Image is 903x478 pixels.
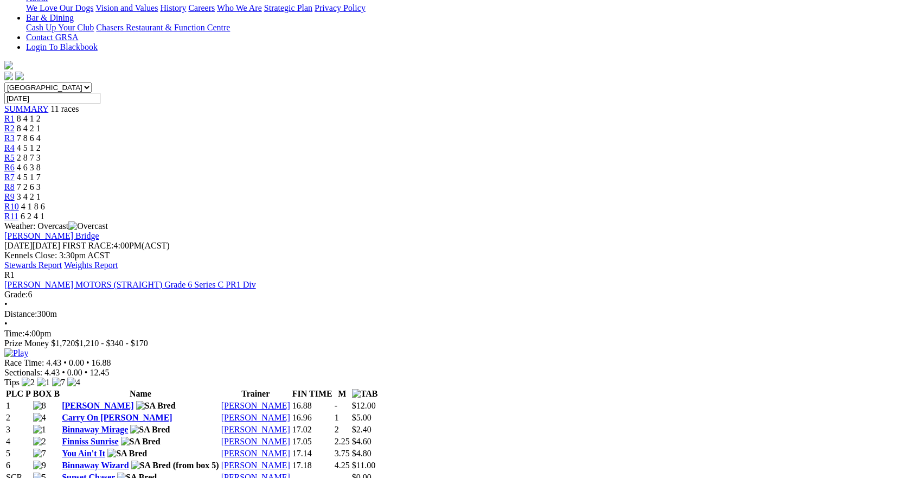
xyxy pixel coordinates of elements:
[15,72,24,80] img: twitter.svg
[69,358,84,367] span: 0.00
[92,358,111,367] span: 16.88
[4,378,20,387] span: Tips
[217,3,262,12] a: Who We Are
[130,425,170,435] img: SA Bred
[62,401,133,410] a: [PERSON_NAME]
[352,425,372,434] span: $2.40
[4,309,37,318] span: Distance:
[264,3,312,12] a: Strategic Plan
[25,389,31,398] span: P
[335,425,339,434] text: 2
[292,412,333,423] td: 16.96
[4,202,19,211] a: R10
[52,378,65,387] img: 7
[26,33,78,42] a: Contact GRSA
[4,339,899,348] div: Prize Money $1,720
[50,104,79,113] span: 11 races
[5,424,31,435] td: 3
[352,461,375,470] span: $11.00
[62,241,113,250] span: FIRST RACE:
[67,368,82,377] span: 0.00
[4,114,15,123] a: R1
[85,368,88,377] span: •
[292,400,333,411] td: 16.88
[62,449,105,458] a: You Ain't It
[352,437,372,446] span: $4.60
[4,143,15,152] a: R4
[17,143,41,152] span: 4 5 1 2
[17,153,41,162] span: 2 8 7 3
[62,461,129,470] a: Binnaway Wizard
[26,3,93,12] a: We Love Our Dogs
[121,437,161,447] img: SA Bred
[335,413,339,422] text: 1
[33,449,46,458] img: 7
[4,182,15,192] a: R8
[292,388,333,399] th: FIN TIME
[352,389,378,399] img: TAB
[221,401,290,410] a: [PERSON_NAME]
[33,401,46,411] img: 8
[136,401,176,411] img: SA Bred
[21,202,45,211] span: 4 1 8 6
[26,13,74,22] a: Bar & Dining
[17,163,41,172] span: 4 6 3 8
[5,412,31,423] td: 2
[4,192,15,201] span: R9
[4,290,899,299] div: 6
[221,461,290,470] a: [PERSON_NAME]
[4,290,28,299] span: Grade:
[4,133,15,143] span: R3
[4,163,15,172] a: R6
[62,425,128,434] a: Binnaway Mirage
[131,461,171,470] img: SA Bred
[4,348,28,358] img: Play
[4,358,44,367] span: Race Time:
[160,3,186,12] a: History
[22,378,35,387] img: 2
[37,378,50,387] img: 1
[26,23,94,32] a: Cash Up Your Club
[5,400,31,411] td: 1
[4,280,256,289] a: [PERSON_NAME] MOTORS (STRAIGHT) Grade 6 Series C PR1 Div
[334,388,350,399] th: M
[5,436,31,447] td: 4
[95,3,158,12] a: Vision and Values
[33,425,46,435] img: 1
[4,329,25,338] span: Time:
[4,241,33,250] span: [DATE]
[4,319,8,328] span: •
[221,388,291,399] th: Trainer
[315,3,366,12] a: Privacy Policy
[221,425,290,434] a: [PERSON_NAME]
[221,437,290,446] a: [PERSON_NAME]
[4,212,18,221] span: R11
[292,424,333,435] td: 17.02
[4,251,899,260] div: Kennels Close: 3:30pm ACST
[188,3,215,12] a: Careers
[4,61,13,69] img: logo-grsa-white.png
[17,114,41,123] span: 8 4 1 2
[335,449,350,458] text: 3.75
[4,173,15,182] a: R7
[352,413,372,422] span: $5.00
[221,413,290,422] a: [PERSON_NAME]
[68,221,108,231] img: Overcast
[46,358,61,367] span: 4.43
[5,460,31,471] td: 6
[61,388,220,399] th: Name
[17,182,41,192] span: 7 2 6 3
[4,270,15,279] span: R1
[17,133,41,143] span: 7 8 6 4
[64,260,118,270] a: Weights Report
[33,437,46,447] img: 2
[4,231,99,240] a: [PERSON_NAME] Bridge
[4,309,899,319] div: 300m
[17,192,41,201] span: 3 4 2 1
